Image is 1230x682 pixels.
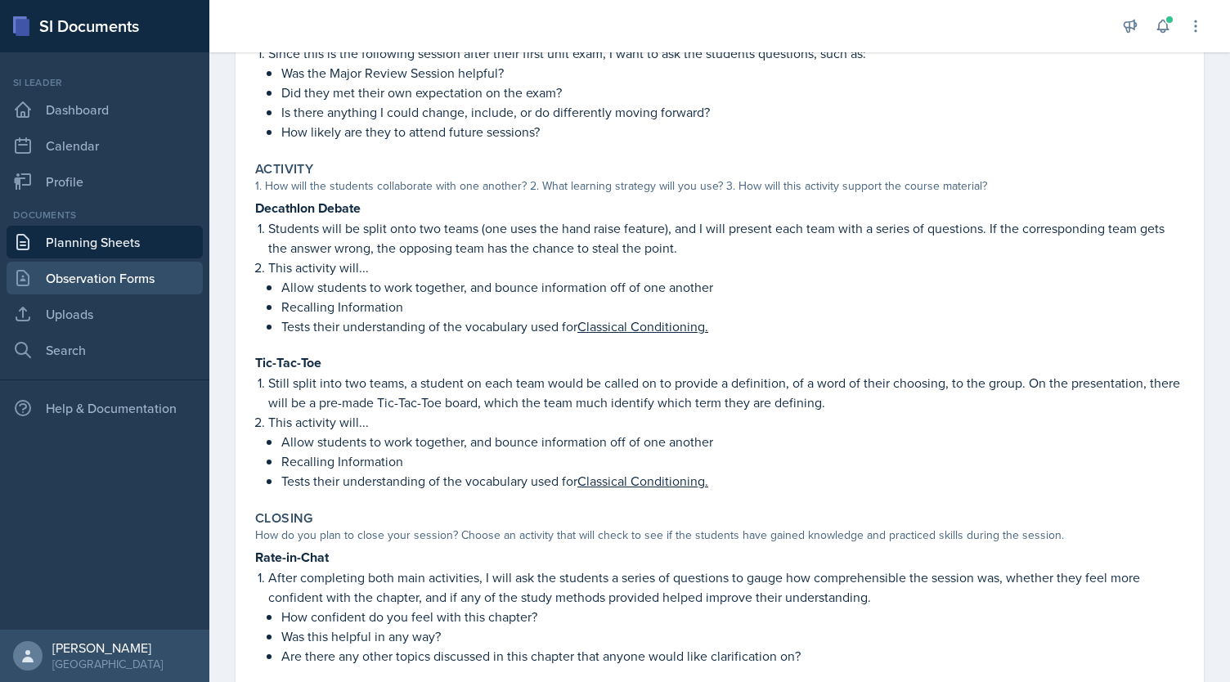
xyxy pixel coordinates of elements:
div: Help & Documentation [7,392,203,424]
label: Activity [255,161,313,177]
a: Planning Sheets [7,226,203,258]
a: Search [7,334,203,366]
p: Allow students to work together, and bounce information off of one another [281,277,1184,297]
p: How confident do you feel with this chapter? [281,607,1184,626]
div: Documents [7,208,203,222]
p: Recalling Information [281,297,1184,316]
p: Students will be split onto two teams (one uses the hand raise feature), and I will present each ... [268,218,1184,258]
p: Since this is the following session after their first unit exam, I want to ask the students quest... [268,43,1184,63]
u: Classical Conditioning. [577,472,708,490]
p: Recalling Information [281,451,1184,471]
a: Profile [7,165,203,198]
div: 1. How will the students collaborate with one another? 2. What learning strategy will you use? 3.... [255,177,1184,195]
p: Allow students to work together, and bounce information off of one another [281,432,1184,451]
strong: Rate-in-Chat [255,548,329,567]
p: Still split into two teams, a student on each team would be called on to provide a definition, of... [268,373,1184,412]
div: Si leader [7,75,203,90]
u: Classical Conditioning. [577,317,708,335]
p: After completing both main activities, I will ask the students a series of questions to gauge how... [268,568,1184,607]
p: Tests their understanding of the vocabulary used for [281,471,1184,491]
p: This activity will... [268,258,1184,277]
p: Is there anything I could change, include, or do differently moving forward? [281,102,1184,122]
a: Calendar [7,129,203,162]
strong: Decathlon Debate [255,199,361,218]
p: Are there any other topics discussed in this chapter that anyone would like clarification on? [281,646,1184,666]
p: Tests their understanding of the vocabulary used for [281,316,1184,336]
p: Did they met their own expectation on the exam? [281,83,1184,102]
div: How do you plan to close your session? Choose an activity that will check to see if the students ... [255,527,1184,544]
p: This activity will... [268,412,1184,432]
p: How likely are they to attend future sessions? [281,122,1184,141]
div: [PERSON_NAME] [52,639,163,656]
p: Was the Major Review Session helpful? [281,63,1184,83]
div: [GEOGRAPHIC_DATA] [52,656,163,672]
strong: Tic-Tac-Toe [255,353,321,372]
p: Was this helpful in any way? [281,626,1184,646]
a: Observation Forms [7,262,203,294]
a: Dashboard [7,93,203,126]
a: Uploads [7,298,203,330]
label: Closing [255,510,313,527]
